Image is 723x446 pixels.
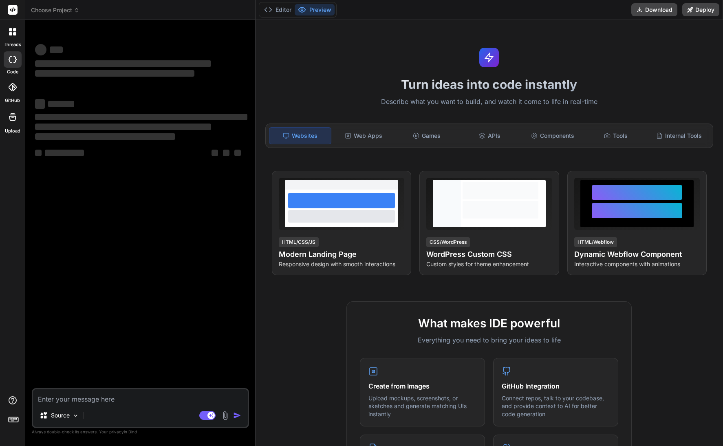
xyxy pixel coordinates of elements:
div: Tools [585,127,647,144]
label: code [7,68,18,75]
span: ‌ [35,133,175,140]
img: Pick Models [72,412,79,419]
p: Everything you need to bring your ideas to life [360,335,618,345]
span: ‌ [35,70,194,77]
label: threads [4,41,21,48]
span: ‌ [35,114,247,120]
div: Components [522,127,584,144]
button: Editor [261,4,295,15]
h4: Modern Landing Page [279,249,404,260]
span: ‌ [35,150,42,156]
span: ‌ [35,60,211,67]
span: ‌ [35,44,46,55]
p: Source [51,411,70,420]
p: Always double-check its answers. Your in Bind [32,428,249,436]
h4: GitHub Integration [502,381,610,391]
div: Websites [269,127,331,144]
span: ‌ [35,99,45,109]
div: HTML/CSS/JS [279,237,319,247]
span: Choose Project [31,6,79,14]
span: ‌ [48,101,74,107]
div: CSS/WordPress [426,237,470,247]
p: Describe what you want to build, and watch it come to life in real-time [260,97,718,107]
p: Upload mockups, screenshots, or sketches and generate matching UIs instantly [368,394,476,418]
div: Games [396,127,457,144]
span: privacy [109,429,124,434]
p: Connect repos, talk to your codebase, and provide context to AI for better code generation [502,394,610,418]
h2: What makes IDE powerful [360,315,618,332]
p: Responsive design with smooth interactions [279,260,404,268]
p: Custom styles for theme enhancement [426,260,552,268]
span: ‌ [212,150,218,156]
div: APIs [459,127,520,144]
label: Upload [5,128,20,135]
button: Download [631,3,677,16]
img: attachment [220,411,230,420]
h4: Dynamic Webflow Component [574,249,700,260]
p: Interactive components with animations [574,260,700,268]
label: GitHub [5,97,20,104]
button: Preview [295,4,335,15]
span: ‌ [223,150,229,156]
span: ‌ [45,150,84,156]
span: ‌ [50,46,63,53]
img: icon [233,411,241,420]
button: Deploy [682,3,719,16]
span: ‌ [35,124,211,130]
h4: Create from Images [368,381,476,391]
span: ‌ [234,150,241,156]
div: HTML/Webflow [574,237,617,247]
div: Internal Tools [648,127,710,144]
h1: Turn ideas into code instantly [260,77,718,92]
div: Web Apps [333,127,395,144]
h4: WordPress Custom CSS [426,249,552,260]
